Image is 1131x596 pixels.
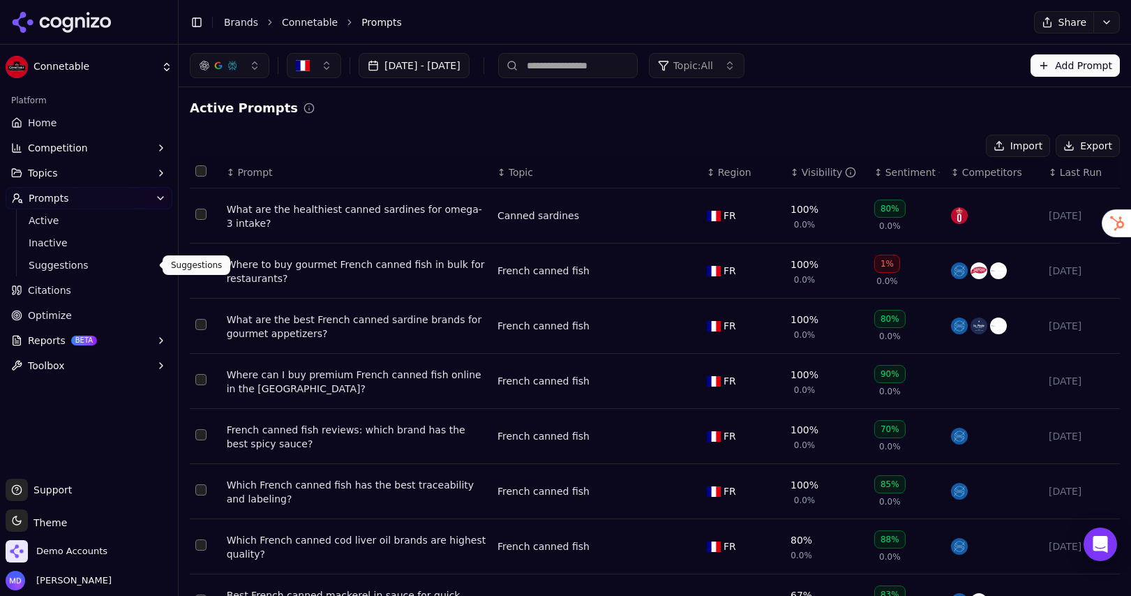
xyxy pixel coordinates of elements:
span: Optimize [28,308,72,322]
a: What are the healthiest canned sardines for omega-3 intake? [227,202,486,230]
th: Last Run [1043,157,1120,188]
h2: Active Prompts [190,98,298,118]
a: French canned fish [497,484,590,498]
span: 0.0% [879,496,901,507]
img: la belle-iloise [951,538,968,555]
div: [DATE] [1049,264,1114,278]
button: Import [986,135,1050,157]
th: Competitors [945,157,1043,188]
span: 0.0% [794,219,816,230]
div: ↕Region [707,165,779,179]
button: Topics [6,162,172,184]
a: French canned fish [497,374,590,388]
a: French canned fish [497,264,590,278]
span: 0.0% [791,550,812,561]
span: Competitors [962,165,1022,179]
a: French canned fish [497,319,590,333]
div: 100% [791,202,818,216]
span: Home [28,116,57,130]
div: 1% [874,255,900,273]
span: 0.0% [879,386,901,397]
img: petit navire [990,318,1007,334]
th: Prompt [221,157,492,188]
img: la perle des dieux [971,318,987,334]
div: [DATE] [1049,429,1114,443]
div: Open Intercom Messenger [1084,528,1117,561]
th: Topic [492,157,701,188]
div: Platform [6,89,172,112]
div: [DATE] [1049,539,1114,553]
div: 85% [874,475,906,493]
div: 100% [791,368,818,382]
button: Select row 5 [195,429,207,440]
span: Competition [28,141,88,155]
img: FR flag [707,486,721,497]
img: FR flag [707,266,721,276]
div: [DATE] [1049,319,1114,333]
span: Topics [28,166,58,180]
img: FR flag [707,211,721,221]
div: 88% [874,530,906,549]
button: Select row 4 [195,374,207,385]
a: French canned fish [497,539,590,553]
a: Home [6,112,172,134]
p: Suggestions [171,260,222,271]
button: Select row 1 [195,209,207,220]
span: Prompts [29,191,69,205]
span: 0.0% [879,331,901,342]
button: Export [1056,135,1120,157]
span: 0.0% [794,495,816,506]
div: Where to buy gourmet French canned fish in bulk for restaurants? [227,258,486,285]
span: FR [724,264,736,278]
div: [DATE] [1049,374,1114,388]
button: Open user button [6,571,112,590]
div: ↕Sentiment [874,165,940,179]
div: 80% [791,533,812,547]
div: ↕Last Run [1049,165,1114,179]
span: Topic: All [673,59,713,73]
img: king oscar [951,207,968,224]
div: 90% [874,365,906,383]
div: 100% [791,313,818,327]
span: Reports [28,334,66,348]
a: Inactive [23,233,156,253]
span: Theme [28,517,67,528]
span: 0.0% [794,440,816,451]
img: Connetable [6,56,28,78]
span: FR [724,319,736,333]
span: BETA [71,336,97,345]
div: Sentiment [885,165,940,179]
span: 0.0% [794,329,816,341]
div: Visibility [802,165,857,179]
span: Topic [509,165,533,179]
div: [DATE] [1049,209,1114,223]
img: FR flag [707,321,721,331]
span: Suggestions [29,258,150,272]
span: FR [724,484,736,498]
div: French canned fish [497,429,590,443]
button: Toolbox [6,355,172,377]
div: ↕Prompt [227,165,486,179]
span: Active [29,214,150,228]
nav: breadcrumb [224,15,1006,29]
a: Active [23,211,156,230]
span: Prompt [237,165,272,179]
div: [DATE] [1049,484,1114,498]
a: Canned sardines [497,209,579,223]
div: Which French canned cod liver oil brands are highest quality? [227,533,486,561]
button: [DATE] - [DATE] [359,53,470,78]
button: Prompts [6,187,172,209]
span: 0.0% [879,551,901,563]
img: France [296,59,310,73]
button: Select row 3 [195,319,207,330]
button: Select all rows [195,165,207,177]
img: Demo Accounts [6,540,28,563]
div: French canned fish reviews: which brand has the best spicy sauce? [227,423,486,451]
a: Where can I buy premium French canned fish online in the [GEOGRAPHIC_DATA]? [227,368,486,396]
span: Inactive [29,236,150,250]
a: Suggestions [23,255,156,275]
img: FR flag [707,376,721,387]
